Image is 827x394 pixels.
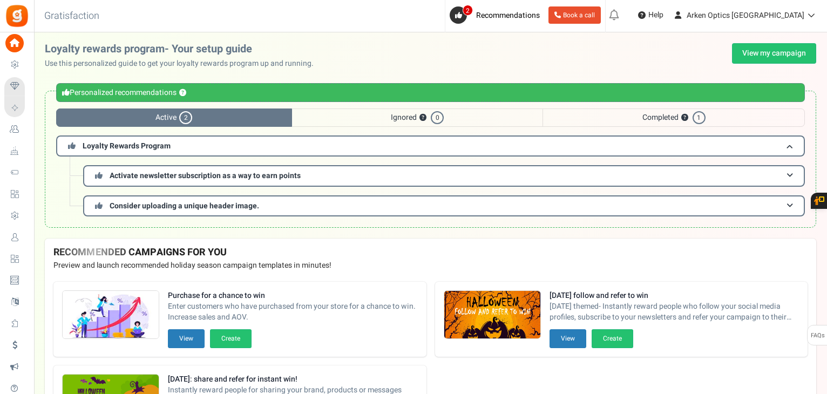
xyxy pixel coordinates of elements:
[681,114,688,121] button: ?
[592,329,633,348] button: Create
[646,10,663,21] span: Help
[168,374,418,385] strong: [DATE]: share and refer for instant win!
[543,108,805,127] span: Completed
[463,5,473,16] span: 2
[210,329,252,348] button: Create
[634,6,668,24] a: Help
[53,247,808,258] h4: RECOMMENDED CAMPAIGNS FOR YOU
[431,111,444,124] span: 0
[444,291,540,339] img: Recommended Campaigns
[168,329,205,348] button: View
[63,291,159,339] img: Recommended Campaigns
[168,290,418,301] strong: Purchase for a chance to win
[550,290,799,301] strong: [DATE] follow and refer to win
[45,43,322,55] h2: Loyalty rewards program- Your setup guide
[732,43,816,64] a: View my campaign
[5,4,29,28] img: Gratisfaction
[179,111,192,124] span: 2
[168,301,418,323] span: Enter customers who have purchased from your store for a chance to win. Increase sales and AOV.
[476,10,540,21] span: Recommendations
[56,108,292,127] span: Active
[550,301,799,323] span: [DATE] themed- Instantly reward people who follow your social media profiles, subscribe to your n...
[693,111,706,124] span: 1
[292,108,543,127] span: Ignored
[419,114,426,121] button: ?
[53,260,808,271] p: Preview and launch recommended holiday season campaign templates in minutes!
[179,90,186,97] button: ?
[83,140,171,152] span: Loyalty Rewards Program
[45,58,322,69] p: Use this personalized guide to get your loyalty rewards program up and running.
[56,83,805,102] div: Personalized recommendations
[810,325,825,346] span: FAQs
[110,200,259,212] span: Consider uploading a unique header image.
[450,6,544,24] a: 2 Recommendations
[32,5,111,27] h3: Gratisfaction
[550,329,586,348] button: View
[110,170,301,181] span: Activate newsletter subscription as a way to earn points
[548,6,601,24] a: Book a call
[687,10,804,21] span: Arken Optics [GEOGRAPHIC_DATA]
